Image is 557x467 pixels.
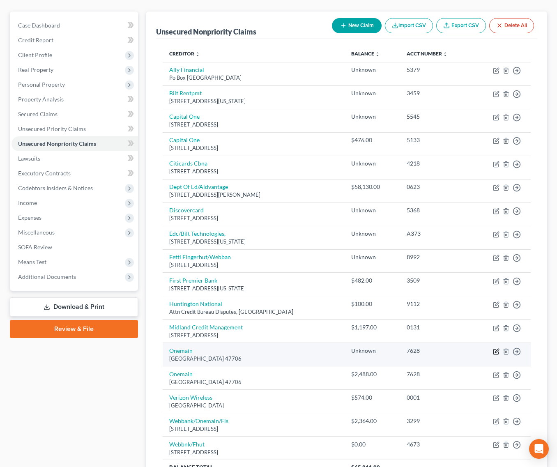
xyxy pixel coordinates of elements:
[169,425,338,433] div: [STREET_ADDRESS]
[169,136,200,143] a: Capital One
[18,37,53,44] span: Credit Report
[407,253,465,261] div: 8992
[18,258,46,265] span: Means Test
[351,417,394,425] div: $2,364.00
[169,402,338,409] div: [GEOGRAPHIC_DATA]
[169,261,338,269] div: [STREET_ADDRESS]
[351,206,394,214] div: Unknown
[407,300,465,308] div: 9112
[407,417,465,425] div: 3299
[169,324,243,331] a: Midland Credit Management
[169,230,226,237] a: Edc/Bilt Technologies,
[12,166,138,181] a: Executory Contracts
[169,347,193,354] a: Onemain
[12,122,138,136] a: Unsecured Priority Claims
[169,331,338,339] div: [STREET_ADDRESS]
[169,300,222,307] a: Huntington National
[169,191,338,199] div: [STREET_ADDRESS][PERSON_NAME]
[18,184,93,191] span: Codebtors Insiders & Notices
[18,244,52,251] span: SOFA Review
[375,52,380,57] i: unfold_more
[351,253,394,261] div: Unknown
[169,285,338,292] div: [STREET_ADDRESS][US_STATE]
[169,121,338,129] div: [STREET_ADDRESS]
[169,74,338,82] div: Po Box [GEOGRAPHIC_DATA]
[18,140,96,147] span: Unsecured Nonpriority Claims
[169,97,338,105] div: [STREET_ADDRESS][US_STATE]
[10,320,138,338] a: Review & File
[351,276,394,285] div: $482.00
[407,183,465,191] div: 0623
[529,439,549,459] div: Open Intercom Messenger
[169,417,228,424] a: Webbank/Onemain/Fis
[18,96,64,103] span: Property Analysis
[169,66,204,73] a: Ally Financial
[169,394,212,401] a: Verizon Wireless
[18,125,86,132] span: Unsecured Priority Claims
[351,136,394,144] div: $476.00
[18,214,41,221] span: Expenses
[385,18,433,33] button: Import CSV
[351,89,394,97] div: Unknown
[351,347,394,355] div: Unknown
[351,440,394,449] div: $0.00
[351,323,394,331] div: $1,197.00
[407,393,465,402] div: 0001
[489,18,534,33] button: Delete All
[169,90,202,97] a: Bilt Rentpmt
[195,52,200,57] i: unfold_more
[10,297,138,317] a: Download & Print
[12,18,138,33] a: Case Dashboard
[407,66,465,74] div: 5379
[169,355,338,363] div: [GEOGRAPHIC_DATA] 47706
[169,370,193,377] a: Onemain
[407,51,448,57] a: Acct Number unfold_more
[169,238,338,246] div: [STREET_ADDRESS][US_STATE]
[169,51,200,57] a: Creditor unfold_more
[351,300,394,308] div: $100.00
[351,159,394,168] div: Unknown
[18,110,58,117] span: Secured Claims
[169,441,205,448] a: Webbnk/Fhut
[169,168,338,175] div: [STREET_ADDRESS]
[407,206,465,214] div: 5368
[443,52,448,57] i: unfold_more
[407,323,465,331] div: 0131
[18,273,76,280] span: Additional Documents
[407,440,465,449] div: 4673
[12,92,138,107] a: Property Analysis
[351,113,394,121] div: Unknown
[407,230,465,238] div: A373
[18,199,37,206] span: Income
[407,276,465,285] div: 3509
[12,136,138,151] a: Unsecured Nonpriority Claims
[351,183,394,191] div: $58,130.00
[18,155,40,162] span: Lawsuits
[18,81,65,88] span: Personal Property
[18,51,52,58] span: Client Profile
[407,370,465,378] div: 7628
[436,18,486,33] a: Export CSV
[12,240,138,255] a: SOFA Review
[351,230,394,238] div: Unknown
[169,113,200,120] a: Capital One
[169,253,231,260] a: Fetti Fingerhut/Webban
[407,347,465,355] div: 7628
[169,449,338,456] div: [STREET_ADDRESS]
[407,159,465,168] div: 4218
[18,66,53,73] span: Real Property
[12,33,138,48] a: Credit Report
[18,229,55,236] span: Miscellaneous
[169,144,338,152] div: [STREET_ADDRESS]
[351,393,394,402] div: $574.00
[169,160,207,167] a: Citicards Cbna
[407,113,465,121] div: 5545
[169,214,338,222] div: [STREET_ADDRESS]
[12,107,138,122] a: Secured Claims
[332,18,382,33] button: New Claim
[351,370,394,378] div: $2,488.00
[169,207,204,214] a: Discovercard
[407,136,465,144] div: 5133
[12,151,138,166] a: Lawsuits
[18,170,71,177] span: Executory Contracts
